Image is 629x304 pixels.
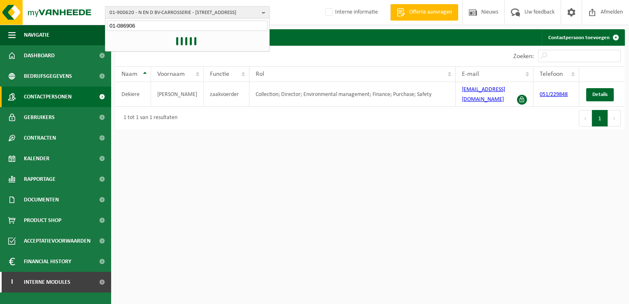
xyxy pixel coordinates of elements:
label: Zoeken: [513,53,534,60]
span: Product Shop [24,210,61,231]
button: Next [608,110,621,126]
span: Rapportage [24,169,56,189]
span: Documenten [24,189,59,210]
span: Financial History [24,251,71,272]
span: Navigatie [24,25,49,45]
td: Collection; Director; Environmental management; Finance; Purchase; Safety [249,82,456,107]
button: 01-900620 - N EN D BV-CARROSSERIE - [STREET_ADDRESS] [105,6,270,19]
span: Offerte aanvragen [407,8,454,16]
td: [PERSON_NAME] [151,82,204,107]
span: Voornaam [157,71,185,77]
span: Dashboard [24,45,55,66]
a: [EMAIL_ADDRESS][DOMAIN_NAME] [462,87,505,103]
a: 051/229848 [540,91,568,98]
span: Gebruikers [24,107,55,128]
span: Contracten [24,128,56,148]
span: Functie [210,71,229,77]
span: Telefoon [540,71,563,77]
label: Interne informatie [324,6,378,19]
div: 1 tot 1 van 1 resultaten [119,111,177,126]
span: Bedrijfsgegevens [24,66,72,87]
td: Dekiere [115,82,151,107]
a: Offerte aanvragen [390,4,458,21]
a: Details [586,88,614,101]
span: Interne modules [24,272,70,292]
input: Zoeken naar gekoppelde vestigingen [107,21,268,31]
span: 01-900620 - N EN D BV-CARROSSERIE - [STREET_ADDRESS] [109,7,259,19]
span: Naam [121,71,137,77]
span: Contactpersonen [24,87,72,107]
span: I [8,272,16,292]
button: 1 [592,110,608,126]
span: Kalender [24,148,49,169]
span: Acceptatievoorwaarden [24,231,91,251]
span: E-mail [462,71,479,77]
span: Details [592,92,608,97]
td: zaakvoerder [204,82,249,107]
span: Rol [256,71,264,77]
button: Previous [579,110,592,126]
a: Contactpersoon toevoegen [542,29,624,46]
